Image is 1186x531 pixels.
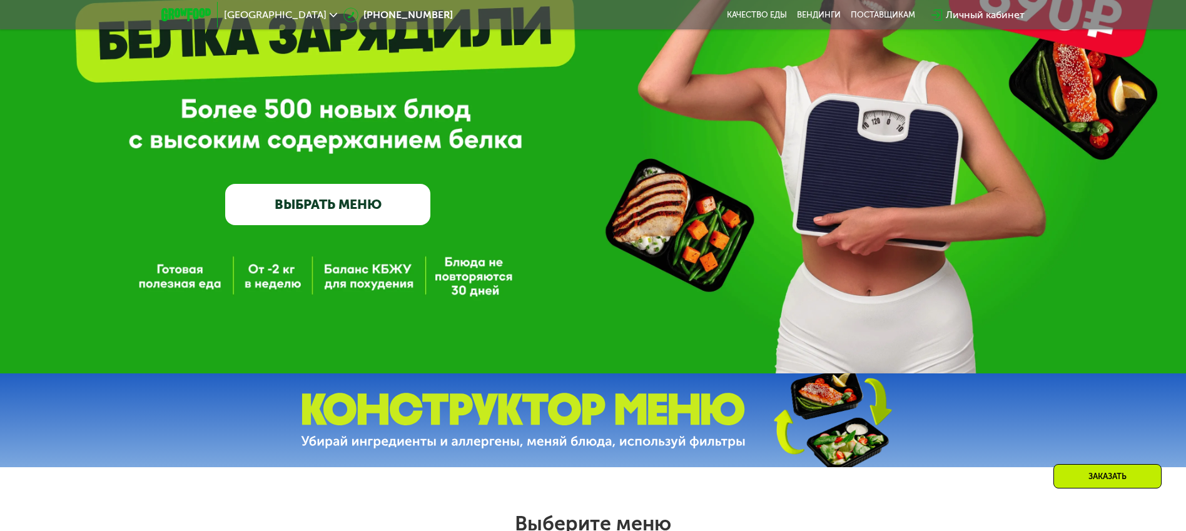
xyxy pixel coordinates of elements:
div: Личный кабинет [946,8,1025,23]
span: [GEOGRAPHIC_DATA] [224,10,327,20]
a: ВЫБРАТЬ МЕНЮ [225,184,430,225]
a: [PHONE_NUMBER] [343,8,453,23]
a: Вендинги [797,10,841,20]
div: поставщикам [851,10,915,20]
div: Заказать [1053,464,1162,488]
a: Качество еды [727,10,787,20]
